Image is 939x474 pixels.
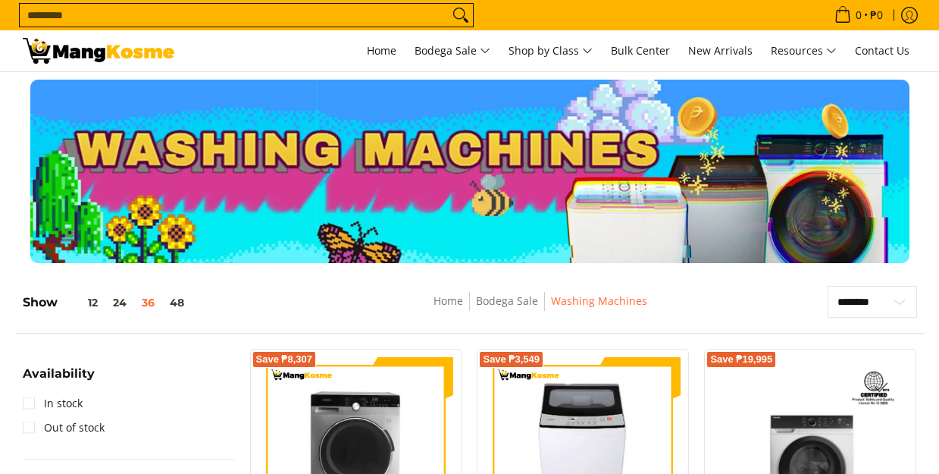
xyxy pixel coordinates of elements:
a: Resources [763,30,844,71]
button: 24 [105,297,134,309]
span: 0 [853,10,864,20]
span: Bulk Center [611,43,670,58]
a: Out of stock [23,416,105,440]
button: 48 [162,297,192,309]
a: In stock [23,391,83,416]
span: Save ₱3,549 [483,355,540,364]
a: Home [434,294,463,308]
span: Home [367,43,396,58]
span: ₱0 [868,10,885,20]
span: Save ₱19,995 [710,355,772,364]
h5: Show [23,295,192,310]
a: Bodega Sale [476,294,538,308]
button: 12 [58,297,105,309]
span: Save ₱8,307 [256,355,313,364]
span: Contact Us [855,43,909,58]
span: Shop by Class [509,42,593,61]
a: Bodega Sale [407,30,498,71]
img: Washing Machines l Mang Kosme: Home Appliances Warehouse Sale Partner [23,38,174,64]
nav: Breadcrumbs [323,292,757,326]
button: Search [449,4,473,27]
summary: Open [23,368,95,391]
button: 36 [134,297,162,309]
a: Shop by Class [501,30,600,71]
a: New Arrivals [681,30,760,71]
a: Home [359,30,404,71]
a: Contact Us [847,30,917,71]
span: Bodega Sale [415,42,490,61]
a: Washing Machines [551,294,647,308]
span: New Arrivals [688,43,753,58]
span: Availability [23,368,95,380]
nav: Main Menu [189,30,917,71]
span: Resources [771,42,837,61]
a: Bulk Center [603,30,678,71]
span: • [830,7,887,24]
